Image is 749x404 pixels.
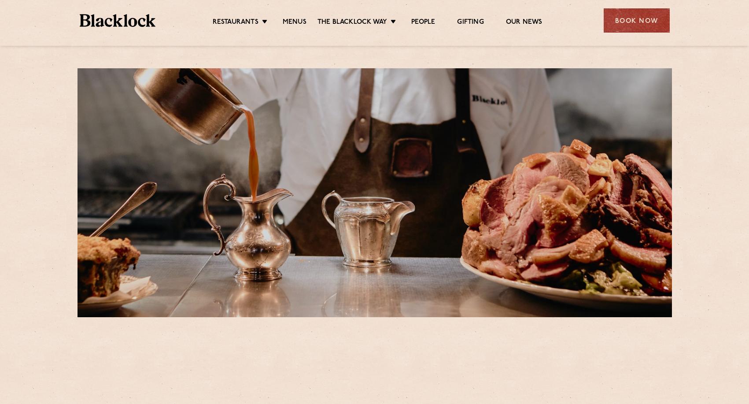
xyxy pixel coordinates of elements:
[604,8,670,33] div: Book Now
[317,18,387,28] a: The Blacklock Way
[506,18,542,28] a: Our News
[80,14,156,27] img: BL_Textured_Logo-footer-cropped.svg
[213,18,258,28] a: Restaurants
[411,18,435,28] a: People
[283,18,306,28] a: Menus
[457,18,483,28] a: Gifting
